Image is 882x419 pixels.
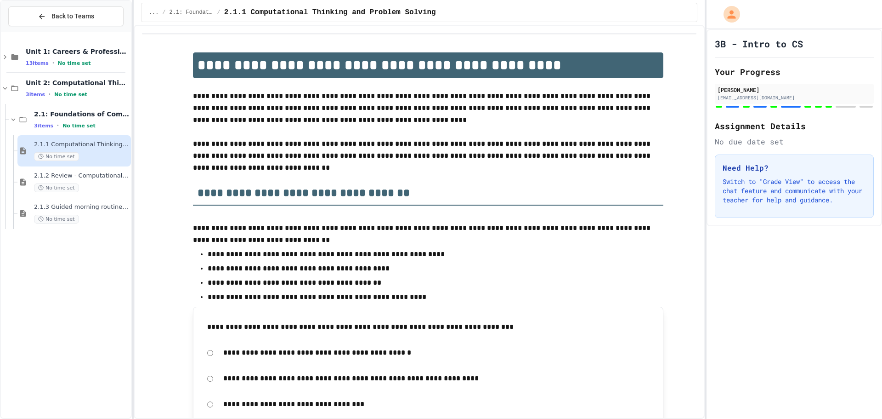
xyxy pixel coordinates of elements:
span: 2.1.1 Computational Thinking and Problem Solving [224,7,436,18]
span: 13 items [26,60,49,66]
h2: Assignment Details [715,120,874,132]
iframe: chat widget [806,342,873,381]
div: [EMAIL_ADDRESS][DOMAIN_NAME] [718,94,871,101]
span: 2.1.3 Guided morning routine flowchart [34,203,129,211]
span: 2.1: Foundations of Computational Thinking [34,110,129,118]
span: 2.1.1 Computational Thinking and Problem Solving [34,141,129,149]
span: 2.1.2 Review - Computational Thinking and Problem Solving [34,172,129,180]
span: 2.1: Foundations of Computational Thinking [170,9,214,16]
iframe: chat widget [843,382,873,410]
span: 3 items [26,92,45,98]
button: Back to Teams [8,6,124,26]
span: / [162,9,165,16]
span: No time set [34,215,79,224]
p: Switch to "Grade View" to access the chat feature and communicate with your teacher for help and ... [723,177,866,205]
div: No due date set [715,136,874,147]
span: Unit 1: Careers & Professionalism [26,47,129,56]
span: Back to Teams [51,11,94,21]
h1: 3B - Intro to CS [715,37,803,50]
div: [PERSON_NAME] [718,86,871,94]
span: 3 items [34,123,53,129]
span: • [52,59,54,67]
h2: Your Progress [715,65,874,78]
span: No time set [54,92,87,98]
h3: Need Help? [723,162,866,173]
span: • [49,91,51,98]
span: ... [149,9,159,16]
span: No time set [62,123,96,129]
div: My Account [714,4,742,25]
span: • [57,122,59,129]
span: Unit 2: Computational Thinking & Problem-Solving [26,79,129,87]
span: No time set [58,60,91,66]
span: No time set [34,184,79,192]
span: No time set [34,152,79,161]
span: / [217,9,220,16]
